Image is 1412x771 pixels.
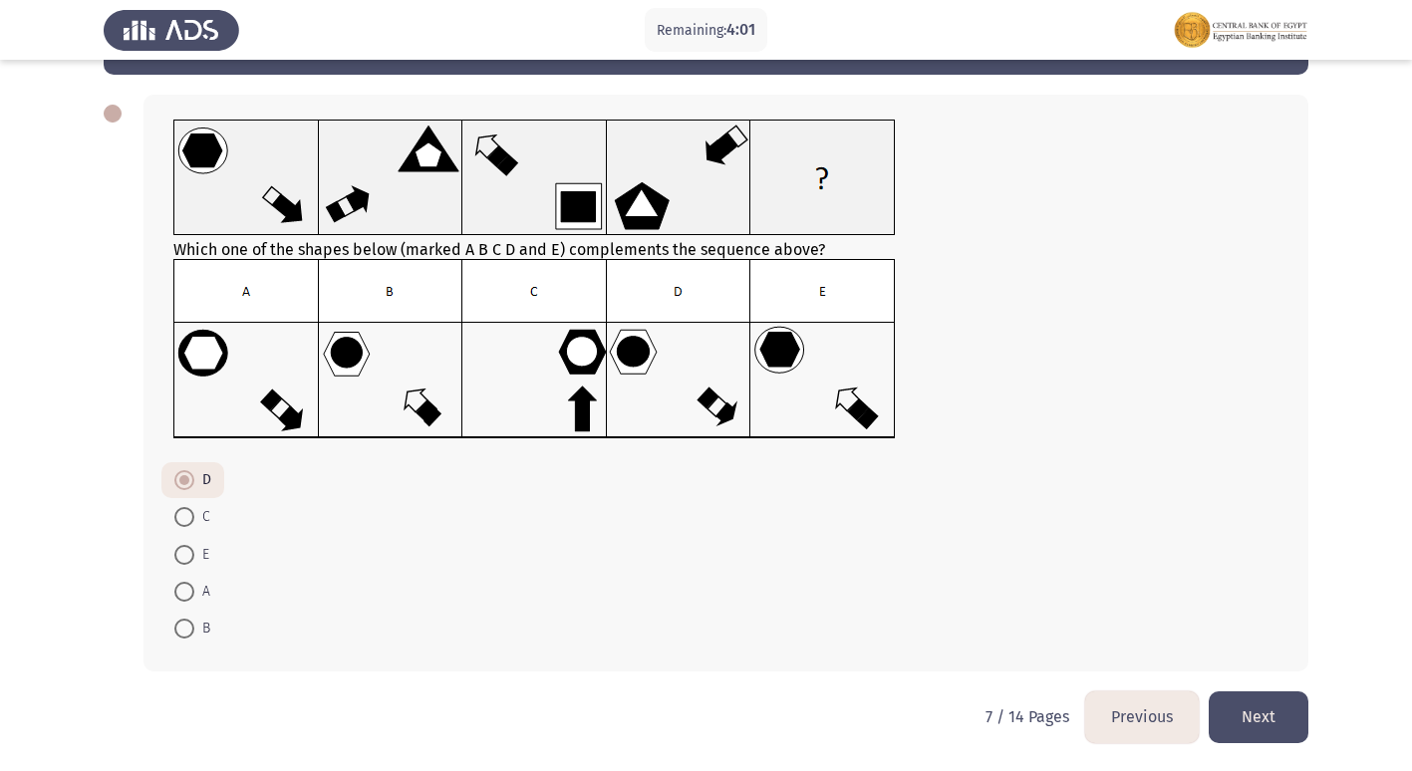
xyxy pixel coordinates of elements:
[194,617,210,641] span: B
[194,505,210,529] span: C
[173,120,896,236] img: UkFYMDA2OUF1cGRhdGVkLnBuZzE2MjIwMzE3MzEyNzQ=.png
[194,580,210,604] span: A
[194,543,209,567] span: E
[657,18,755,43] p: Remaining:
[726,20,755,39] span: 4:01
[173,259,896,439] img: UkFYMDA2OUIucG5nMTYyMjAzMTc1ODMyMQ==.png
[1209,691,1308,742] button: load next page
[1173,2,1308,58] img: Assessment logo of FOCUS Assessment 3 Modules EN
[1085,691,1199,742] button: load previous page
[104,2,239,58] img: Assess Talent Management logo
[173,120,1278,443] div: Which one of the shapes below (marked A B C D and E) complements the sequence above?
[986,707,1069,726] p: 7 / 14 Pages
[194,468,211,492] span: D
